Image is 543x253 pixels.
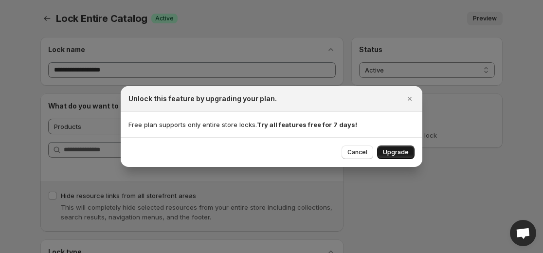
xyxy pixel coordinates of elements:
[342,145,373,159] button: Cancel
[377,145,415,159] button: Upgrade
[510,220,536,246] a: Open chat
[128,94,277,104] h2: Unlock this feature by upgrading your plan.
[403,92,416,106] button: Close
[347,148,367,156] span: Cancel
[383,148,409,156] span: Upgrade
[257,121,357,128] strong: Try all features free for 7 days!
[128,120,415,129] p: Free plan supports only entire store locks.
